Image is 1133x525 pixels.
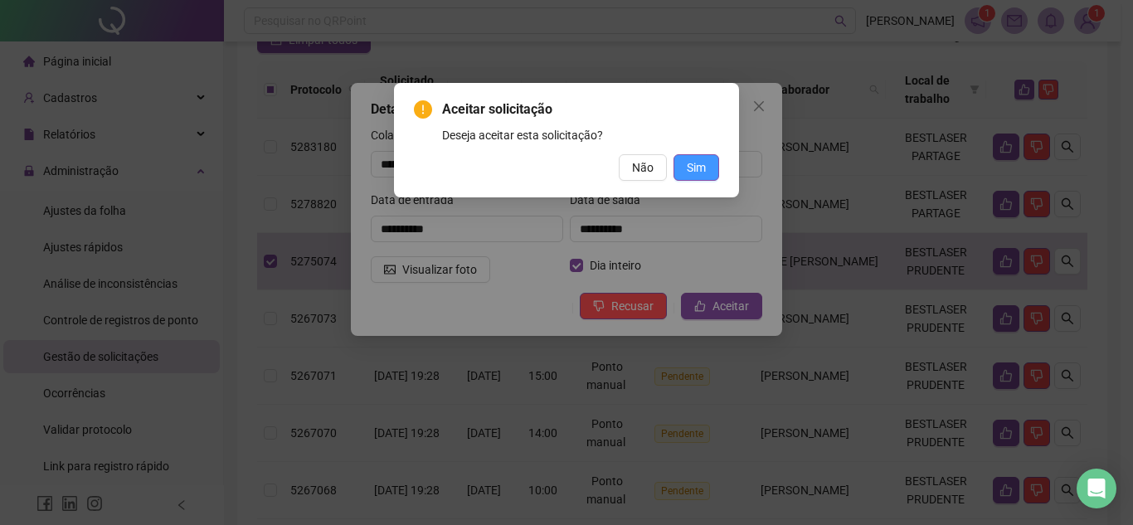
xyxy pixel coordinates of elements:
div: Open Intercom Messenger [1077,469,1116,508]
span: Sim [687,158,706,177]
div: Deseja aceitar esta solicitação? [442,126,719,144]
span: Não [632,158,654,177]
button: Sim [673,154,719,181]
button: Não [619,154,667,181]
span: exclamation-circle [414,100,432,119]
span: Aceitar solicitação [442,100,719,119]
